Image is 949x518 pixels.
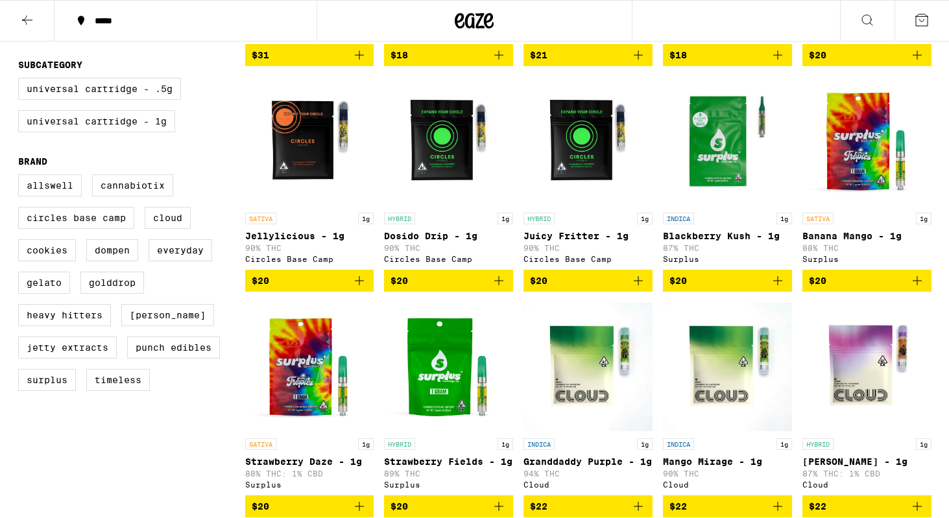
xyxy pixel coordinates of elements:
[245,213,276,224] p: SATIVA
[252,501,269,512] span: $20
[802,213,834,224] p: SATIVA
[86,369,150,391] label: Timeless
[523,302,653,432] img: Cloud - Granddaddy Purple - 1g
[802,270,931,292] button: Add to bag
[127,336,220,359] label: Punch Edibles
[802,469,931,478] p: 87% THC: 1% CBD
[384,270,513,292] button: Add to bag
[669,276,687,286] span: $20
[245,302,374,432] img: Surplus - Strawberry Daze - 1g
[245,495,374,517] button: Add to bag
[663,244,792,252] p: 87% THC
[802,456,931,467] p: [PERSON_NAME] - 1g
[18,239,76,261] label: Cookies
[776,213,792,224] p: 1g
[809,276,826,286] span: $20
[358,438,374,450] p: 1g
[245,302,374,495] a: Open page for Strawberry Daze - 1g from Surplus
[523,77,653,270] a: Open page for Juicy Fritter - 1g from Circles Base Camp
[637,438,653,450] p: 1g
[637,213,653,224] p: 1g
[523,495,653,517] button: Add to bag
[802,255,931,263] div: Surplus
[121,304,214,326] label: [PERSON_NAME]
[384,77,513,206] img: Circles Base Camp - Dosido Drip - 1g
[245,231,374,241] p: Jellylicious - 1g
[390,501,408,512] span: $20
[18,174,82,196] label: Allswell
[663,231,792,241] p: Blackberry Kush - 1g
[92,174,173,196] label: Cannabiotix
[802,438,834,450] p: HYBRID
[245,270,374,292] button: Add to bag
[245,480,374,489] div: Surplus
[245,456,374,467] p: Strawberry Daze - 1g
[245,44,374,66] button: Add to bag
[384,480,513,489] div: Surplus
[523,255,653,263] div: Circles Base Camp
[802,302,931,495] a: Open page for Runtz - 1g from Cloud
[802,77,931,206] img: Surplus - Banana Mango - 1g
[530,276,547,286] span: $20
[358,213,374,224] p: 1g
[523,302,653,495] a: Open page for Granddaddy Purple - 1g from Cloud
[523,213,555,224] p: HYBRID
[663,469,792,478] p: 90% THC
[252,276,269,286] span: $20
[384,456,513,467] p: Strawberry Fields - 1g
[390,276,408,286] span: $20
[18,304,111,326] label: Heavy Hitters
[802,44,931,66] button: Add to bag
[916,438,931,450] p: 1g
[384,244,513,252] p: 90% THC
[523,270,653,292] button: Add to bag
[18,156,47,167] legend: Brand
[802,244,931,252] p: 88% THC
[663,44,792,66] button: Add to bag
[663,255,792,263] div: Surplus
[18,110,175,132] label: Universal Cartridge - 1g
[523,469,653,478] p: 94% THC
[384,438,415,450] p: HYBRID
[802,231,931,241] p: Banana Mango - 1g
[384,77,513,270] a: Open page for Dosido Drip - 1g from Circles Base Camp
[523,480,653,489] div: Cloud
[245,244,374,252] p: 90% THC
[245,469,374,478] p: 88% THC: 1% CBD
[245,77,374,206] img: Circles Base Camp - Jellylicious - 1g
[252,50,269,60] span: $31
[523,456,653,467] p: Granddaddy Purple - 1g
[523,231,653,241] p: Juicy Fritter - 1g
[384,302,513,495] a: Open page for Strawberry Fields - 1g from Surplus
[802,302,931,432] img: Cloud - Runtz - 1g
[663,77,792,270] a: Open page for Blackberry Kush - 1g from Surplus
[663,456,792,467] p: Mango Mirage - 1g
[802,480,931,489] div: Cloud
[523,44,653,66] button: Add to bag
[530,501,547,512] span: $22
[523,438,555,450] p: INDICA
[809,50,826,60] span: $20
[663,302,792,432] img: Cloud - Mango Mirage - 1g
[802,77,931,270] a: Open page for Banana Mango - 1g from Surplus
[149,239,212,261] label: Everyday
[384,231,513,241] p: Dosido Drip - 1g
[498,438,513,450] p: 1g
[498,213,513,224] p: 1g
[663,213,694,224] p: INDICA
[18,272,70,294] label: Gelato
[523,244,653,252] p: 90% THC
[390,50,408,60] span: $18
[18,369,76,391] label: Surplus
[18,60,82,70] legend: Subcategory
[384,302,513,432] img: Surplus - Strawberry Fields - 1g
[384,495,513,517] button: Add to bag
[245,77,374,270] a: Open page for Jellylicious - 1g from Circles Base Camp
[663,438,694,450] p: INDICA
[18,336,117,359] label: Jetty Extracts
[776,438,792,450] p: 1g
[809,501,826,512] span: $22
[663,495,792,517] button: Add to bag
[663,270,792,292] button: Add to bag
[663,77,792,206] img: Surplus - Blackberry Kush - 1g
